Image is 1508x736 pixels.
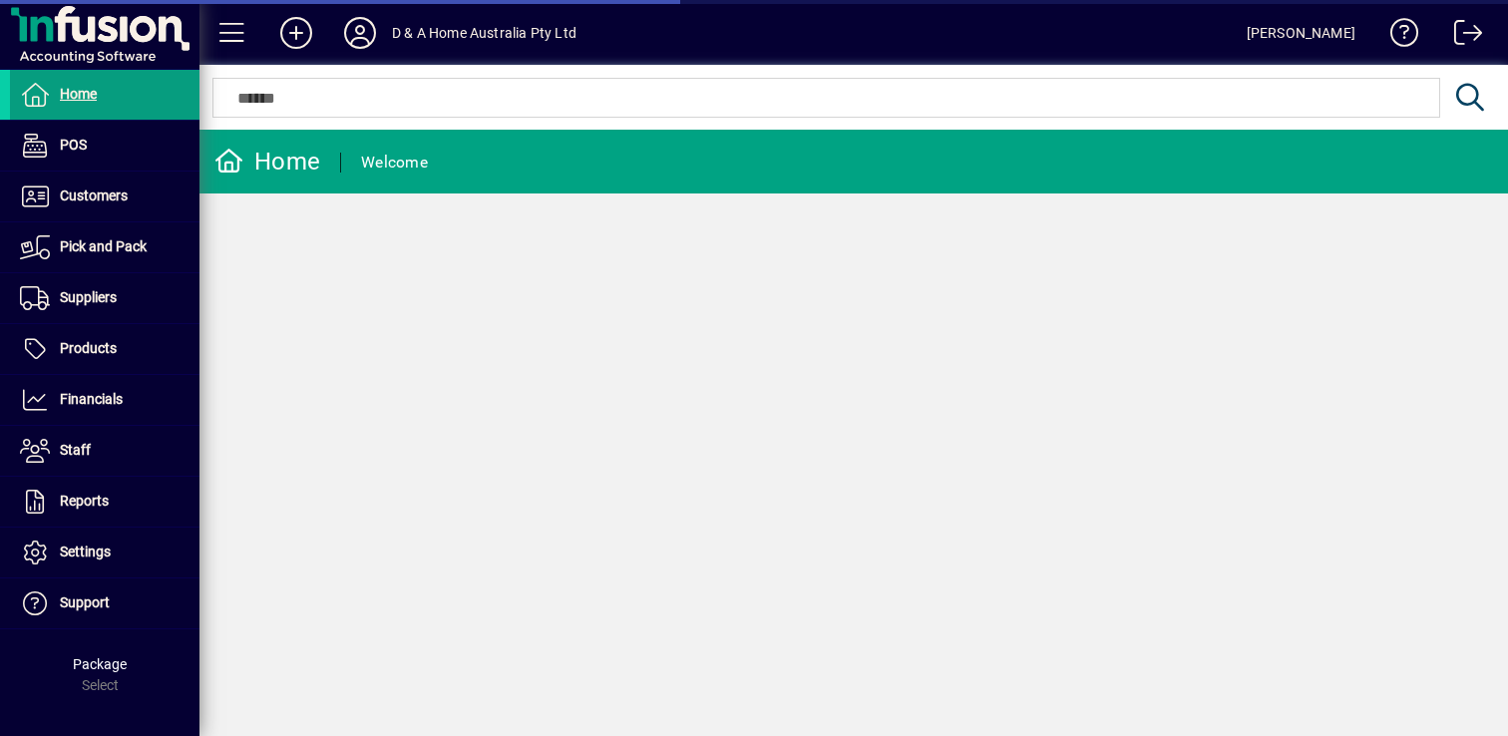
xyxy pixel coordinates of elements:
a: Financials [10,375,199,425]
span: Financials [60,391,123,407]
span: Reports [60,493,109,509]
span: Staff [60,442,91,458]
a: Knowledge Base [1375,4,1419,69]
span: Settings [60,544,111,559]
a: Support [10,578,199,628]
a: Settings [10,528,199,577]
a: Suppliers [10,273,199,323]
button: Profile [328,15,392,51]
span: Products [60,340,117,356]
a: Products [10,324,199,374]
span: Pick and Pack [60,238,147,254]
div: Welcome [361,147,428,179]
a: Reports [10,477,199,527]
div: [PERSON_NAME] [1247,17,1355,49]
span: Suppliers [60,289,117,305]
span: POS [60,137,87,153]
a: Pick and Pack [10,222,199,272]
a: Customers [10,172,199,221]
span: Package [73,656,127,672]
span: Support [60,594,110,610]
button: Add [264,15,328,51]
a: Staff [10,426,199,476]
div: D & A Home Australia Pty Ltd [392,17,576,49]
a: POS [10,121,199,171]
span: Customers [60,187,128,203]
div: Home [214,146,320,178]
span: Home [60,86,97,102]
a: Logout [1439,4,1483,69]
